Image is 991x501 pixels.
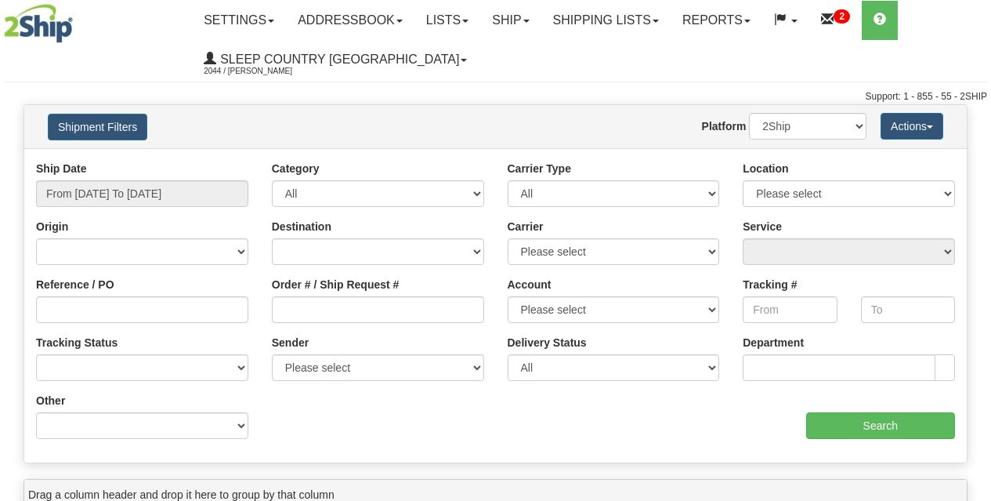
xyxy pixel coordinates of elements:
a: 2 [809,1,862,40]
input: From [743,296,837,323]
label: Order # / Ship Request # [272,277,400,292]
a: Lists [414,1,480,40]
a: Shipping lists [541,1,671,40]
label: Platform [702,118,747,134]
label: Tracking # [743,277,797,292]
label: Sender [272,335,309,350]
a: Sleep Country [GEOGRAPHIC_DATA] 2044 / [PERSON_NAME] [192,40,479,79]
button: Shipment Filters [48,114,147,140]
label: Service [743,219,782,234]
label: Tracking Status [36,335,118,350]
label: Carrier [508,219,544,234]
button: Actions [881,113,943,140]
input: To [861,296,955,323]
label: Other [36,393,65,408]
sup: 2 [834,9,850,24]
a: Reports [671,1,762,40]
label: Origin [36,219,68,234]
label: Destination [272,219,331,234]
label: Location [743,161,788,176]
label: Ship Date [36,161,87,176]
label: Account [508,277,552,292]
a: Ship [480,1,541,40]
div: Support: 1 - 855 - 55 - 2SHIP [4,90,987,103]
iframe: chat widget [955,170,989,330]
label: Department [743,335,804,350]
a: Addressbook [286,1,414,40]
img: logo2044.jpg [4,4,73,43]
span: Sleep Country [GEOGRAPHIC_DATA] [216,53,459,66]
label: Delivery Status [508,335,587,350]
a: Settings [192,1,286,40]
label: Reference / PO [36,277,114,292]
span: 2044 / [PERSON_NAME] [204,64,321,79]
label: Carrier Type [508,161,571,176]
label: Category [272,161,320,176]
input: Search [806,412,956,439]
